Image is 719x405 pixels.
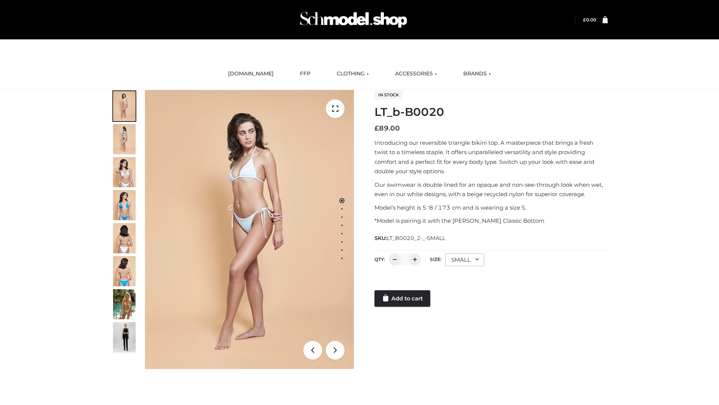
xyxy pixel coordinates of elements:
img: Schmodel Admin 964 [297,5,410,34]
img: 49df5f96394c49d8b5cbdcda3511328a.HD-1080p-2.5Mbps-49301101_thumbnail.jpg [113,322,136,352]
img: ArielClassicBikiniTop_CloudNine_AzureSky_OW114ECO_1-scaled.jpg [113,91,136,121]
p: Introducing our reversible triangle bikini top. A masterpiece that brings a fresh twist to a time... [374,138,608,176]
img: ArielClassicBikiniTop_CloudNine_AzureSky_OW114ECO_2-scaled.jpg [113,124,136,154]
a: CLOTHING [331,66,374,82]
img: ArielClassicBikiniTop_CloudNine_AzureSky_OW114ECO_8-scaled.jpg [113,256,136,286]
a: £0.00 [583,17,596,22]
label: Size: [430,256,442,262]
div: SMALL [445,253,484,266]
p: Our swimwear is double lined for an opaque and non-see-through look when wet, even in our white d... [374,180,608,199]
img: ArielClassicBikiniTop_CloudNine_AzureSky_OW114ECO_7-scaled.jpg [113,223,136,253]
label: QTY: [374,256,385,262]
span: £ [583,17,586,22]
img: Arieltop_CloudNine_AzureSky2.jpg [113,289,136,319]
a: ACCESSORIES [389,66,443,82]
img: ArielClassicBikiniTop_CloudNine_AzureSky_OW114ECO_4-scaled.jpg [113,190,136,220]
img: ArielClassicBikiniTop_CloudNine_AzureSky_OW114ECO_3-scaled.jpg [113,157,136,187]
img: ArielClassicBikiniTop_CloudNine_AzureSky_OW114ECO_1 [145,90,354,369]
p: *Model is pairing it with the [PERSON_NAME] Classic Bottom [374,216,608,226]
span: £ [374,124,379,132]
p: Model’s height is 5 ‘8 / 173 cm and is wearing a size S. [374,203,608,213]
h1: LT_b-B0020 [374,105,608,119]
a: BRANDS [458,66,497,82]
span: In stock [374,90,403,99]
bdi: 89.00 [374,124,400,132]
span: SKU: [374,234,446,243]
span: LT_B0020_2-_-SMALL [387,235,445,241]
a: Add to cart [374,290,430,307]
a: FFP [294,66,316,82]
a: [DOMAIN_NAME] [222,66,279,82]
bdi: 0.00 [583,17,596,22]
